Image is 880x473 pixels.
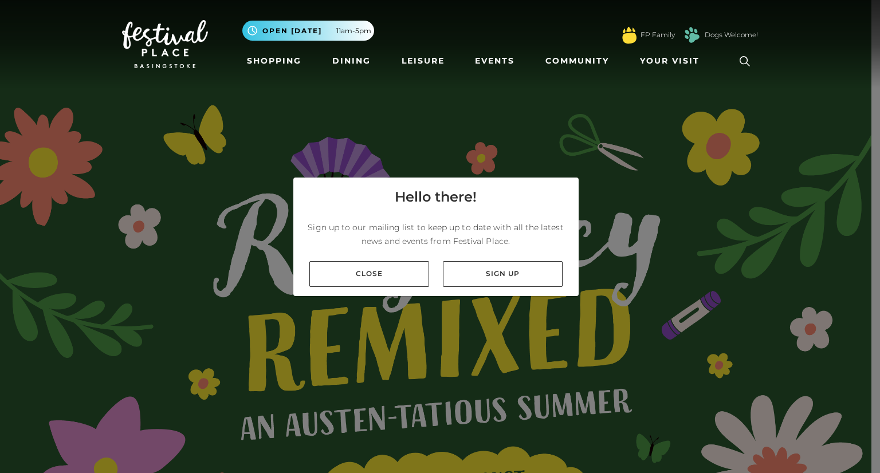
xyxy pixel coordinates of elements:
[635,50,710,72] a: Your Visit
[309,261,429,287] a: Close
[397,50,449,72] a: Leisure
[302,220,569,248] p: Sign up to our mailing list to keep up to date with all the latest news and events from Festival ...
[470,50,519,72] a: Events
[705,30,758,40] a: Dogs Welcome!
[262,26,322,36] span: Open [DATE]
[443,261,563,287] a: Sign up
[641,30,675,40] a: FP Family
[122,20,208,68] img: Festival Place Logo
[328,50,375,72] a: Dining
[541,50,614,72] a: Community
[640,55,700,67] span: Your Visit
[242,21,374,41] button: Open [DATE] 11am-5pm
[395,187,477,207] h4: Hello there!
[242,50,306,72] a: Shopping
[336,26,371,36] span: 11am-5pm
